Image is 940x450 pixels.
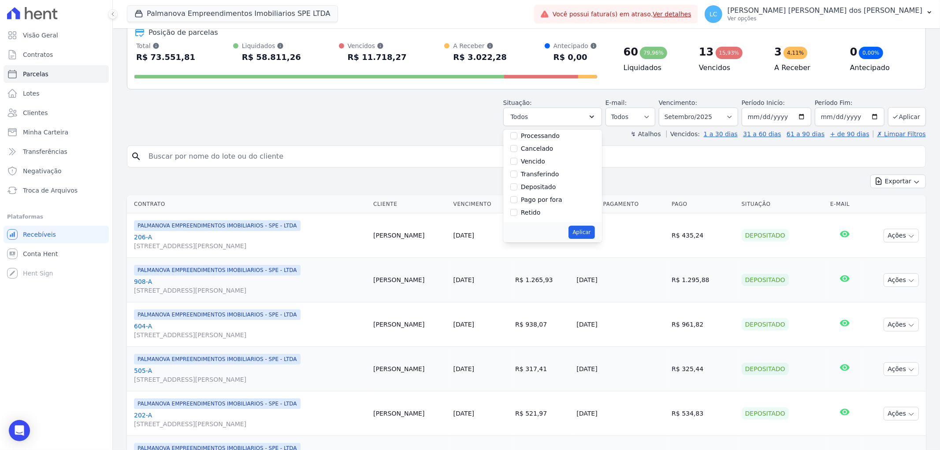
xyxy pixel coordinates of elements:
a: 61 a 90 dias [787,130,825,138]
button: Ações [884,407,919,420]
div: R$ 3.022,28 [453,50,506,64]
td: R$ 534,83 [668,391,738,436]
a: Lotes [4,85,109,102]
button: Palmanova Empreendimentos Imobiliarios SPE LTDA [127,5,338,22]
label: Cancelado [521,145,553,152]
h4: Vencidos [699,63,760,73]
a: [DATE] [453,321,474,328]
div: Open Intercom Messenger [9,420,30,441]
div: 3 [774,45,782,59]
button: Aplicar [568,226,594,239]
span: [STREET_ADDRESS][PERSON_NAME] [134,420,366,428]
span: Recebíveis [23,230,56,239]
td: R$ 938,07 [512,302,573,347]
td: [PERSON_NAME] [370,302,450,347]
label: ↯ Atalhos [631,130,661,138]
a: Conta Hent [4,245,109,263]
span: Clientes [23,108,48,117]
label: Período Inicío: [742,99,785,106]
label: Processando [521,132,560,139]
div: 0,00% [859,47,883,59]
label: Retido [521,209,541,216]
a: [DATE] [453,276,474,283]
button: Aplicar [888,107,926,126]
a: Clientes [4,104,109,122]
div: R$ 58.811,26 [242,50,301,64]
a: 206-A[STREET_ADDRESS][PERSON_NAME] [134,233,366,250]
th: Situação [738,195,827,213]
span: Transferências [23,147,67,156]
div: Liquidados [242,41,301,50]
div: 4,11% [784,47,807,59]
div: R$ 73.551,81 [136,50,195,64]
label: Transferindo [521,171,559,178]
div: Depositado [742,229,789,242]
button: Exportar [870,175,926,188]
td: R$ 435,24 [668,213,738,258]
button: Todos [503,108,602,126]
h4: Liquidados [624,63,685,73]
button: Ações [884,229,919,242]
td: [DATE] [573,213,668,258]
label: Vencido [521,158,545,165]
span: [STREET_ADDRESS][PERSON_NAME] [134,242,366,250]
a: Ver detalhes [653,11,691,18]
div: 60 [624,45,638,59]
th: E-mail [827,195,863,213]
label: Depositado [521,183,556,190]
td: R$ 325,44 [668,347,738,391]
i: search [131,151,141,162]
a: Troca de Arquivos [4,182,109,199]
div: Antecipado [554,41,597,50]
span: PALMANOVA EMPREENDIMENTOS IMOBILIARIOS - SPE - LTDA [134,354,301,364]
div: 15,93% [716,47,743,59]
td: [PERSON_NAME] [370,347,450,391]
label: Situação: [503,99,532,106]
a: [DATE] [453,232,474,239]
td: [PERSON_NAME] [370,258,450,302]
div: Posição de parcelas [149,27,218,38]
label: Vencidos: [666,130,700,138]
div: Vencidos [348,41,407,50]
th: Contrato [127,195,370,213]
span: Negativação [23,167,62,175]
td: R$ 521,97 [512,391,573,436]
td: [PERSON_NAME] [370,391,450,436]
td: [DATE] [573,258,668,302]
a: Negativação [4,162,109,180]
a: 505-A[STREET_ADDRESS][PERSON_NAME] [134,366,366,384]
div: Depositado [742,407,789,420]
label: E-mail: [606,99,627,106]
td: R$ 1.265,93 [512,258,573,302]
div: A Receber [453,41,506,50]
a: 1 a 30 dias [704,130,738,138]
label: Vencimento: [659,99,697,106]
button: LC [PERSON_NAME] [PERSON_NAME] dos [PERSON_NAME] Ver opções [698,2,940,26]
h4: A Receber [774,63,836,73]
button: Ações [884,362,919,376]
span: PALMANOVA EMPREENDIMENTOS IMOBILIARIOS - SPE - LTDA [134,265,301,275]
button: Ações [884,273,919,287]
h4: Antecipado [850,63,911,73]
span: Troca de Arquivos [23,186,78,195]
div: 13 [699,45,713,59]
a: ✗ Limpar Filtros [873,130,926,138]
input: Buscar por nome do lote ou do cliente [143,148,922,165]
p: [PERSON_NAME] [PERSON_NAME] dos [PERSON_NAME] [728,6,922,15]
a: 908-A[STREET_ADDRESS][PERSON_NAME] [134,277,366,295]
span: [STREET_ADDRESS][PERSON_NAME] [134,286,366,295]
div: Depositado [742,318,789,331]
td: [DATE] [573,347,668,391]
span: Lotes [23,89,40,98]
span: Contratos [23,50,53,59]
span: PALMANOVA EMPREENDIMENTOS IMOBILIARIOS - SPE - LTDA [134,309,301,320]
td: R$ 317,41 [512,347,573,391]
div: R$ 0,00 [554,50,597,64]
a: Visão Geral [4,26,109,44]
span: PALMANOVA EMPREENDIMENTOS IMOBILIARIOS - SPE - LTDA [134,220,301,231]
td: R$ 1.295,88 [668,258,738,302]
span: Parcelas [23,70,48,78]
th: Data de Pagamento [573,195,668,213]
span: Minha Carteira [23,128,68,137]
a: 604-A[STREET_ADDRESS][PERSON_NAME] [134,322,366,339]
